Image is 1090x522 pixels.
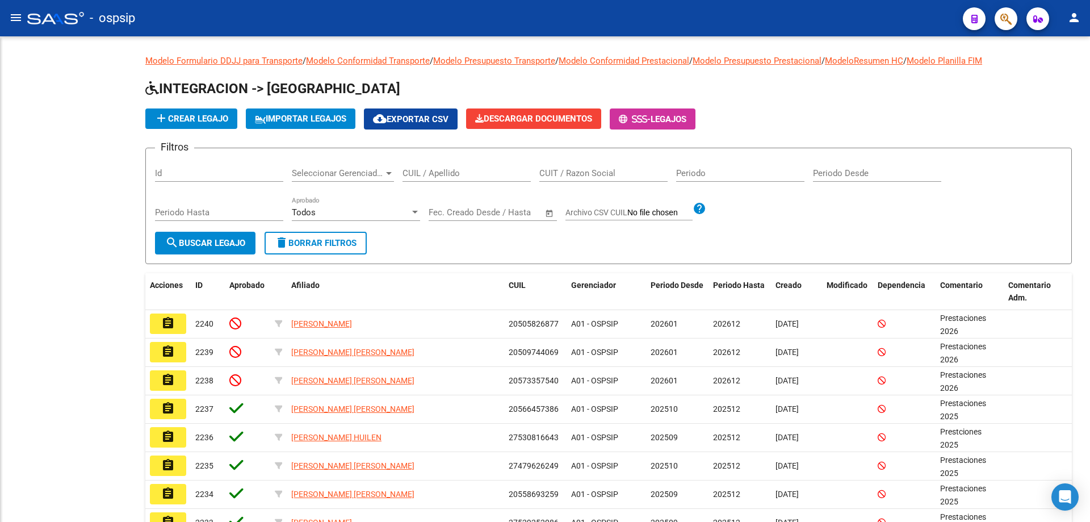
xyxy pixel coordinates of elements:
span: 20566457386 [509,404,559,414]
span: 202510 [651,404,678,414]
h3: Filtros [155,139,194,155]
button: -Legajos [610,108,695,130]
datatable-header-cell: Modificado [822,273,873,311]
a: Modelo Planilla FIM [907,56,982,66]
span: Periodo Desde [651,281,703,290]
span: Prestaciones 2026 [940,342,986,364]
button: Exportar CSV [364,108,458,130]
span: [DATE] [775,376,799,385]
span: A01 - OSPSIP [571,348,618,357]
span: [DATE] [775,490,799,499]
span: 202612 [713,319,740,328]
span: [DATE] [775,461,799,470]
span: INTEGRACION -> [GEOGRAPHIC_DATA] [145,81,400,97]
datatable-header-cell: Afiliado [287,273,504,311]
span: 202512 [713,433,740,442]
span: A01 - OSPSIP [571,490,618,499]
span: Dependencia [878,281,925,290]
span: 202512 [713,461,740,470]
mat-icon: assignment [161,345,175,358]
span: Seleccionar Gerenciador [292,168,384,178]
span: 202509 [651,490,678,499]
span: [PERSON_NAME] [291,319,352,328]
span: Acciones [150,281,183,290]
mat-icon: assignment [161,487,175,500]
a: Modelo Formulario DDJJ para Transporte [145,56,303,66]
span: Buscar Legajo [165,238,245,248]
span: Todos [292,207,316,218]
span: 202601 [651,376,678,385]
span: Prestaciones 2025 [940,484,986,506]
datatable-header-cell: Comentario [936,273,1004,311]
datatable-header-cell: Periodo Desde [646,273,708,311]
span: [PERSON_NAME] [PERSON_NAME] [291,404,414,414]
span: A01 - OSPSIP [571,376,618,385]
span: 27530816643 [509,433,559,442]
a: Modelo Conformidad Prestacional [559,56,689,66]
span: Descargar Documentos [475,114,592,124]
span: Prestaciones 2025 [940,456,986,478]
span: [PERSON_NAME] [PERSON_NAME] [291,376,414,385]
span: Comentario [940,281,983,290]
a: Modelo Presupuesto Prestacional [693,56,821,66]
span: [PERSON_NAME] [PERSON_NAME] [291,348,414,357]
span: [DATE] [775,348,799,357]
mat-icon: assignment [161,458,175,472]
span: 20509744069 [509,348,559,357]
span: A01 - OSPSIP [571,404,618,414]
span: 20558693259 [509,490,559,499]
a: Modelo Conformidad Transporte [306,56,430,66]
span: - [619,114,651,124]
input: Fecha fin [485,207,540,218]
span: Aprobado [229,281,265,290]
mat-icon: search [165,236,179,249]
datatable-header-cell: Periodo Hasta [708,273,771,311]
span: 202512 [713,490,740,499]
span: 2237 [195,404,213,414]
span: Prestaciones 2025 [940,399,986,421]
span: Gerenciador [571,281,616,290]
span: [DATE] [775,433,799,442]
datatable-header-cell: Comentario Adm. [1004,273,1072,311]
span: A01 - OSPSIP [571,433,618,442]
span: ID [195,281,203,290]
button: Crear Legajo [145,108,237,129]
input: Fecha inicio [429,207,475,218]
span: Archivo CSV CUIL [565,208,627,217]
mat-icon: cloud_download [373,112,387,126]
datatable-header-cell: Aprobado [225,273,270,311]
datatable-header-cell: Gerenciador [567,273,646,311]
mat-icon: assignment [161,316,175,330]
button: Buscar Legajo [155,232,255,254]
span: Creado [775,281,802,290]
div: Open Intercom Messenger [1051,483,1079,511]
span: Prestciones 2025 [940,427,982,449]
span: Prestaciones 2026 [940,370,986,392]
span: 2234 [195,490,213,499]
span: 27479626249 [509,461,559,470]
mat-icon: delete [275,236,288,249]
span: Crear Legajo [154,114,228,124]
mat-icon: menu [9,11,23,24]
mat-icon: assignment [161,373,175,387]
mat-icon: assignment [161,402,175,415]
span: Exportar CSV [373,114,448,124]
mat-icon: help [693,202,706,215]
mat-icon: person [1067,11,1081,24]
span: 202601 [651,348,678,357]
span: [PERSON_NAME] HUILEN [291,433,381,442]
a: ModeloResumen HC [825,56,903,66]
span: [DATE] [775,404,799,414]
span: [DATE] [775,319,799,328]
button: IMPORTAR LEGAJOS [246,108,355,129]
span: Periodo Hasta [713,281,765,290]
span: [PERSON_NAME] [PERSON_NAME] [291,461,414,470]
datatable-header-cell: CUIL [504,273,567,311]
button: Descargar Documentos [466,108,601,129]
span: Prestaciones 2026 [940,314,986,336]
span: IMPORTAR LEGAJOS [255,114,346,124]
input: Archivo CSV CUIL [627,208,693,218]
span: 202509 [651,433,678,442]
span: 202601 [651,319,678,328]
datatable-header-cell: Acciones [145,273,191,311]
